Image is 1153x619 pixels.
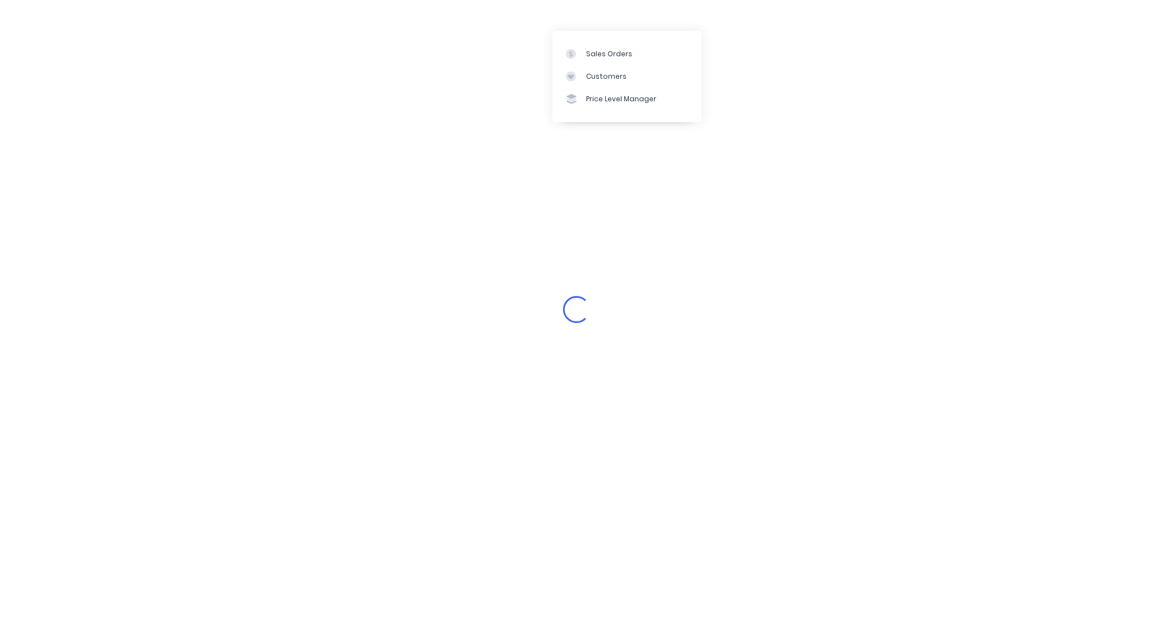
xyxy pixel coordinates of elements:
div: Customers [586,71,627,82]
a: Price Level Manager [552,88,701,110]
a: Sales Orders [552,42,701,65]
a: Customers [552,65,701,88]
div: Price Level Manager [586,94,656,104]
div: Sales Orders [586,49,632,59]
